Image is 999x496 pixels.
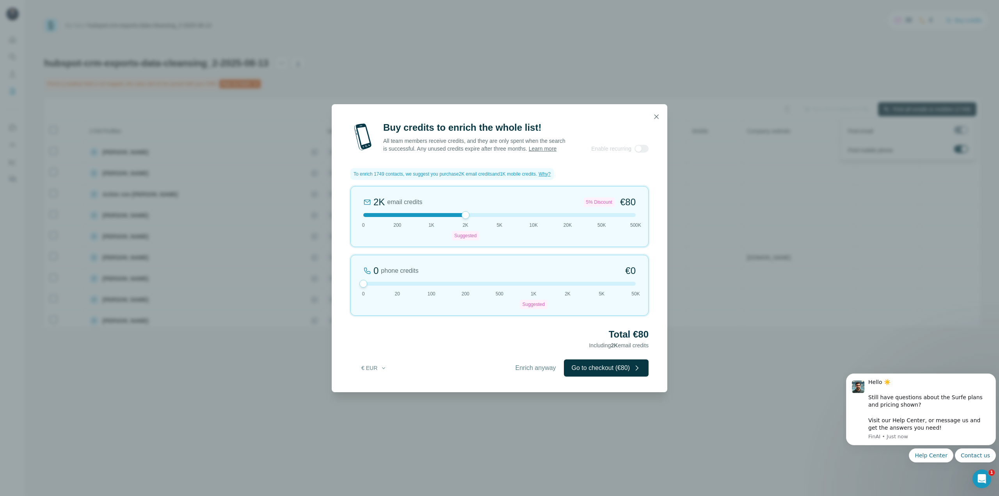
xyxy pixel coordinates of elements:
span: 20K [563,222,572,229]
span: Including email credits [589,342,649,348]
iframe: Intercom notifications message [843,348,999,475]
span: 20 [395,290,400,297]
span: email credits [387,197,422,207]
span: Why? [539,171,551,177]
div: 2K [373,196,385,208]
span: €80 [620,196,636,208]
button: Enrich anyway [508,359,564,377]
div: Suggested [520,300,547,309]
a: Learn more [529,146,557,152]
span: 1K [428,222,434,229]
span: 2K [462,222,468,229]
p: All team members receive credits, and they are only spent when the search is successful. Any unus... [383,137,566,153]
button: € EUR [356,361,392,375]
span: 10K [530,222,538,229]
span: 500 [496,290,503,297]
span: 2K [611,342,618,348]
span: 2K [565,290,571,297]
span: 200 [462,290,469,297]
span: 0 [362,222,365,229]
button: Go to checkout (€80) [564,359,649,377]
span: 50K [631,290,640,297]
span: Enable recurring [591,145,631,153]
div: Suggested [452,231,479,240]
span: phone credits [381,266,418,276]
img: mobile-phone [350,121,375,153]
span: 50K [597,222,606,229]
span: €0 [625,265,636,277]
span: 5K [599,290,604,297]
span: 1K [531,290,537,297]
span: 0 [362,290,365,297]
iframe: Intercom live chat [972,469,991,488]
span: Enrich anyway [515,363,556,373]
div: 0 [373,265,379,277]
span: 5K [497,222,503,229]
span: 500K [630,222,641,229]
h2: Total €80 [350,328,649,341]
span: 1 [988,469,995,476]
span: 200 [393,222,401,229]
div: 5% Discount [584,197,615,207]
span: To enrich 1749 contacts, we suggest you purchase 2K email credits and 1K mobile credits . [354,171,537,178]
span: 100 [427,290,435,297]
